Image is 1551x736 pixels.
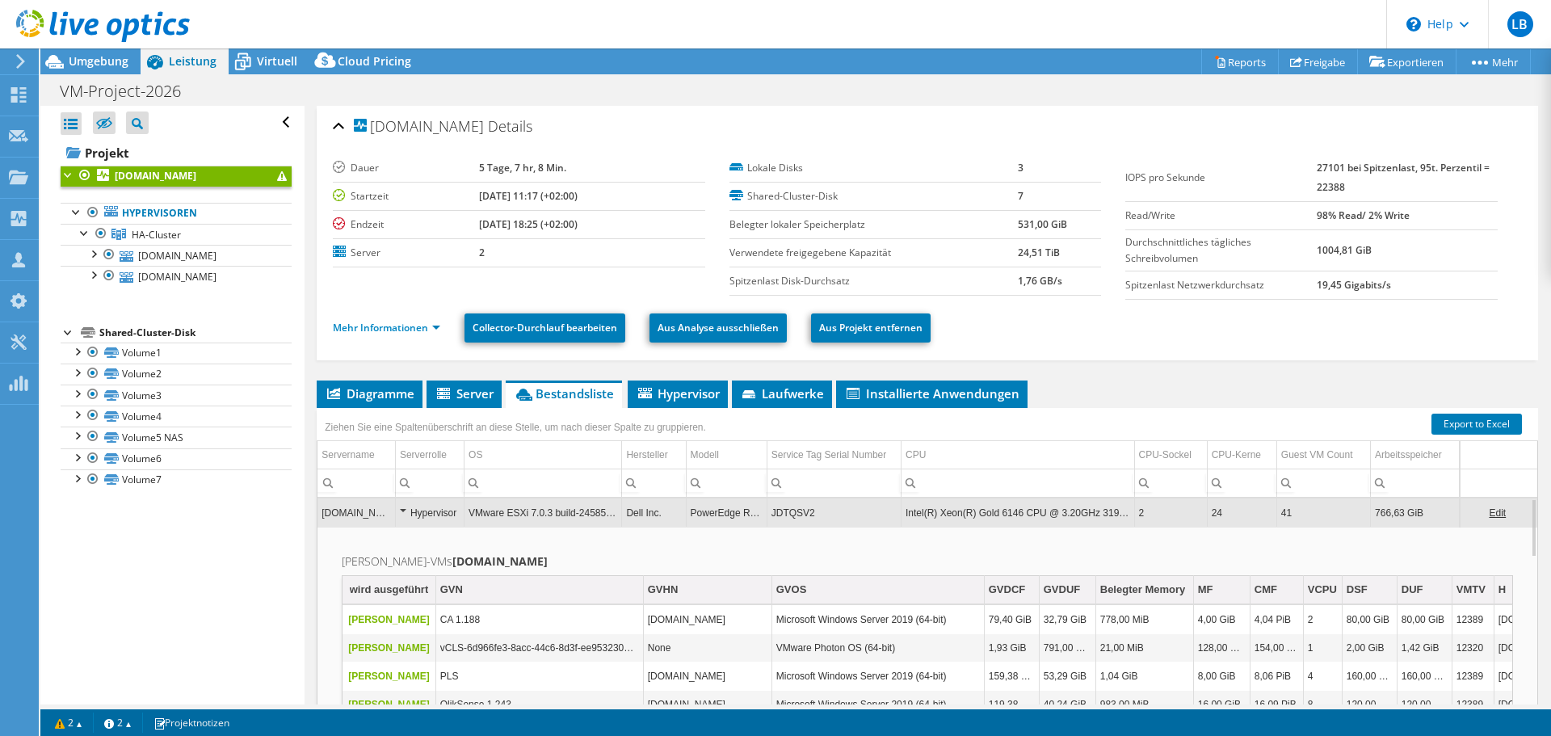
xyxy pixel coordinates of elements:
span: Details [488,116,532,136]
a: Volume2 [61,364,292,385]
td: Guest VM Count Column [1276,441,1370,469]
td: Column GVHN, Value CA.sewerin.de [643,606,771,634]
a: Volume1 [61,343,292,364]
a: Projektnotizen [142,713,241,733]
div: GVDCF [989,580,1026,599]
td: MF Column [1193,576,1250,604]
label: Spitzenlast Disk-Durchsatz [729,273,1018,289]
b: [DOMAIN_NAME] [115,169,196,183]
td: Column wird ausgeführt, Value Yes [343,606,435,634]
td: Column VMTV, Value 12320 [1452,634,1494,662]
div: VCPU [1308,580,1337,599]
div: CPU-Kerne [1212,445,1261,465]
td: Column Belegter Memory, Value 778,00 MiB [1095,606,1193,634]
td: Column DSF, Value 2,00 GiB [1342,634,1397,662]
a: [DOMAIN_NAME] [61,266,292,287]
td: Column CPU-Kerne, Filter cell [1207,469,1276,497]
span: Cloud Pricing [338,53,411,69]
a: Mehr [1456,49,1531,74]
b: 531,00 GiB [1018,217,1067,231]
a: Collector-Durchlauf bearbeiten [464,313,625,343]
td: Column CPU-Kerne, Value 24 [1207,498,1276,527]
a: Edit [1489,507,1506,519]
label: Spitzenlast Netzwerkdurchsatz [1125,277,1317,293]
label: Verwendete freigegebene Kapazität [729,245,1018,261]
td: Column GVN, Value vCLS-6d966fe3-8acc-44c6-8d3f-ee9532303a3f [435,634,643,662]
td: Column VCPU, Value 8 [1303,691,1342,719]
td: Column Servername, Value esxi4.sewerin.de [317,498,395,527]
td: Column GVN, Value QlikSense 1.243 [435,691,643,719]
td: Column Service Tag Serial Number, Value JDTQSV2 [767,498,901,527]
a: Volume7 [61,469,292,490]
td: OS Column [464,441,622,469]
td: Column OS, Value VMware ESXi 7.0.3 build-24585291 [464,498,622,527]
td: Column GVOS, Value Microsoft Windows Server 2019 (64-bit) [771,606,984,634]
td: wird ausgeführt Column [343,576,435,604]
label: Dauer [333,160,479,176]
td: Column GVOS, Value Microsoft Windows Server 2019 (64-bit) [771,691,984,719]
td: GVDCF Column [984,576,1039,604]
div: Serverrolle [400,445,447,465]
td: Column GVOS, Value Microsoft Windows Server 2019 (64-bit) [771,662,984,691]
td: Column CPU, Filter cell [902,469,1135,497]
div: CPU-Sockel [1139,445,1192,465]
td: Column DSF, Value 120,00 GiB [1342,691,1397,719]
a: Aus Projekt entfernen [811,313,931,343]
td: Arbeitsspeicher Column [1371,441,1460,469]
a: Reports [1201,49,1279,74]
b: 1004,81 GiB [1317,243,1372,257]
td: Column Guest VM Count, Filter cell [1276,469,1370,497]
td: Column GVDUF, Value 791,00 MiB [1039,634,1095,662]
td: Column Guest VM Count, Value 41 [1276,498,1370,527]
label: Startzeit [333,188,479,204]
h1: VM-Project-2026 [53,82,206,100]
td: Column wird ausgeführt, Value Yes [343,691,435,719]
td: Column DUF, Value 1,42 GiB [1397,634,1452,662]
div: CMF [1255,580,1277,599]
td: Column Servername, Filter cell [317,469,395,497]
td: Column Serverrolle, Value Hypervisor [395,498,464,527]
td: DUF Column [1397,576,1452,604]
b: [DATE] 18:25 (+02:00) [479,217,578,231]
td: Column Service Tag Serial Number, Filter cell [767,469,901,497]
td: VCPU Column [1303,576,1342,604]
td: Column GVHN, Value PLS.sewerin.de [643,662,771,691]
a: Volume4 [61,406,292,427]
a: HA-Cluster [61,224,292,245]
td: Column VMTV, Value 12389 [1452,606,1494,634]
div: Service Tag Serial Number [771,445,887,465]
a: Export to Excel [1431,414,1522,435]
a: 2 [93,713,143,733]
td: Column MF, Value 128,00 MiB [1193,634,1250,662]
p: [PERSON_NAME] [347,638,431,658]
div: H [1498,580,1506,599]
td: Column Arbeitsspeicher, Filter cell [1371,469,1460,497]
span: Leistung [169,53,216,69]
b: [DOMAIN_NAME] [452,553,548,569]
span: LB [1507,11,1533,37]
td: Column wird ausgeführt, Value Yes [343,634,435,662]
b: 2 [479,246,485,259]
td: Column GVDUF, Value 40,24 GiB [1039,691,1095,719]
a: 2 [44,713,94,733]
b: 19,45 Gigabits/s [1317,278,1391,292]
span: Diagramme [325,385,414,402]
td: Column Belegter Memory, Value 983,00 MiB [1095,691,1193,719]
td: VMTV Column [1452,576,1494,604]
td: DSF Column [1342,576,1397,604]
b: 27101 bei Spitzenlast, 95t. Perzentil = 22388 [1317,161,1490,194]
td: Column Belegter Memory, Value 1,04 GiB [1095,662,1193,691]
div: Modell [691,445,719,465]
a: Volume6 [61,448,292,469]
div: GVN [440,580,463,599]
label: Read/Write [1125,208,1317,224]
td: Column Belegter Memory, Value 21,00 MiB [1095,634,1193,662]
td: Modell Column [686,441,767,469]
td: Column MF, Value 4,00 GiB [1193,606,1250,634]
div: GVDUF [1044,580,1081,599]
td: CPU Column [902,441,1135,469]
b: [DATE] 11:17 (+02:00) [479,189,578,203]
b: 7 [1018,189,1023,203]
b: 5 Tage, 7 hr, 8 Min. [479,161,566,175]
td: Column CPU-Sockel, Value 2 [1134,498,1207,527]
